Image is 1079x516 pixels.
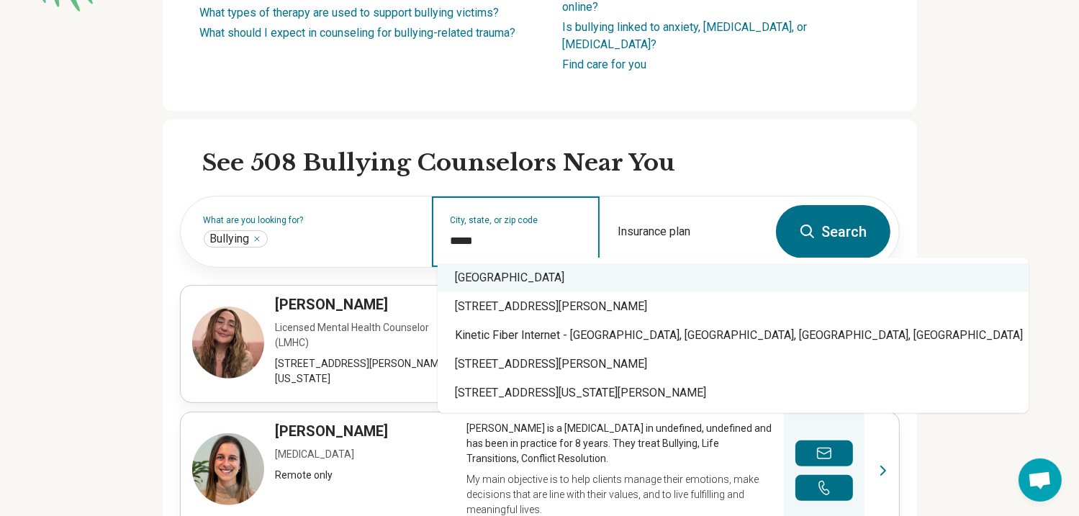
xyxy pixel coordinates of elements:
[253,235,261,243] button: Bullying
[438,321,1029,350] div: Kinetic Fiber Internet - [GEOGRAPHIC_DATA], [GEOGRAPHIC_DATA], [GEOGRAPHIC_DATA], [GEOGRAPHIC_DATA]
[210,232,250,246] span: Bullying
[795,475,853,501] button: Make a phone call
[795,440,853,466] button: Send a message
[438,379,1029,407] div: [STREET_ADDRESS][US_STATE][PERSON_NAME]
[203,148,900,178] h2: See 508 Bullying Counselors Near You
[438,350,1029,379] div: [STREET_ADDRESS][PERSON_NAME]
[200,26,516,40] a: What should I expect in counseling for bullying-related trauma?
[776,205,890,258] button: Search
[563,58,647,71] a: Find care for you
[204,230,268,248] div: Bullying
[438,258,1029,413] div: Suggestions
[204,216,415,225] label: What are you looking for?
[563,20,808,51] a: Is bullying linked to anxiety, [MEDICAL_DATA], or [MEDICAL_DATA]?
[1019,458,1062,502] div: Open chat
[200,6,500,19] a: What types of therapy are used to support bullying victims?
[438,263,1029,292] div: [GEOGRAPHIC_DATA]
[438,292,1029,321] div: [STREET_ADDRESS][PERSON_NAME]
